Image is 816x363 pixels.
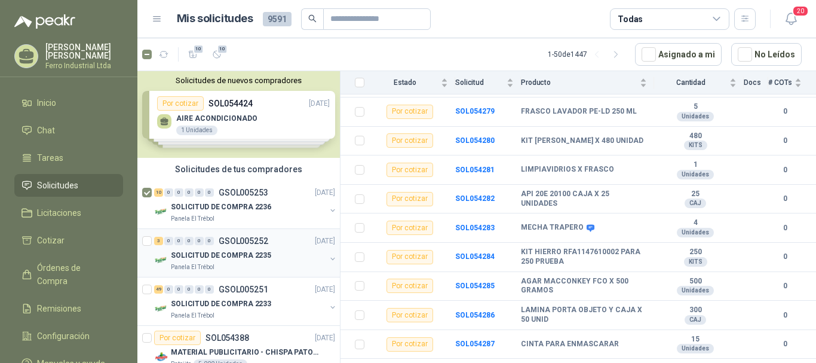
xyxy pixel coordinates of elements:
b: 0 [768,222,802,234]
div: Por cotizar [386,250,433,264]
th: Cantidad [654,71,744,94]
span: # COTs [768,78,792,87]
button: No Leídos [731,43,802,66]
div: Por cotizar [386,221,433,235]
a: Chat [14,119,123,142]
p: MATERIAL PUBLICITARIO - CHISPA PATOJITO VER ADJUNTO [171,347,320,358]
img: Company Logo [154,205,168,219]
b: API 20E 20100 CAJA X 25 UNIDADES [521,190,647,208]
a: SOL054285 [455,282,495,290]
a: SOL054279 [455,107,495,115]
p: GSOL005253 [219,188,268,197]
span: Solicitudes [37,179,78,192]
a: Solicitudes [14,174,123,197]
div: Por cotizar [386,337,433,352]
p: [DATE] [315,187,335,199]
b: 4 [654,218,737,228]
div: Por cotizar [386,279,433,293]
div: Unidades [677,286,714,295]
span: Licitaciones [37,206,81,219]
div: 0 [185,237,194,245]
div: Por cotizar [386,133,433,148]
b: 300 [654,306,737,315]
b: 250 [654,248,737,257]
div: 0 [195,285,204,294]
b: 0 [768,164,802,176]
p: [PERSON_NAME] [PERSON_NAME] [45,43,123,60]
div: Por cotizar [386,192,433,206]
div: Unidades [677,228,714,237]
p: SOLICITUD DE COMPRA 2236 [171,202,271,213]
b: 0 [768,106,802,117]
div: 3 [154,237,163,245]
b: SOL054282 [455,194,495,203]
div: 10 [154,188,163,197]
button: Solicitudes de nuevos compradores [142,76,335,85]
a: SOL054280 [455,136,495,145]
div: 0 [205,237,214,245]
a: Cotizar [14,229,123,252]
a: SOL054286 [455,311,495,319]
span: Cantidad [654,78,727,87]
span: Remisiones [37,302,81,315]
th: Estado [372,71,455,94]
div: 0 [164,188,173,197]
div: Unidades [677,112,714,121]
div: 0 [174,237,183,245]
div: 0 [164,237,173,245]
th: # COTs [768,71,816,94]
span: Cotizar [37,234,65,247]
b: MECHA TRAPERO [521,223,584,233]
div: Todas [618,13,643,26]
th: Producto [521,71,654,94]
b: LAMINA PORTA OBJETO Y CAJA X 50 UNID [521,306,647,324]
div: Por cotizar [386,163,433,177]
h1: Mis solicitudes [177,10,253,28]
b: 480 [654,132,737,141]
a: Licitaciones [14,202,123,224]
button: 20 [780,8,802,30]
b: CINTA PARA ENMASCARAR [521,340,619,349]
b: 0 [768,310,802,321]
div: 0 [195,237,204,245]
div: 1 - 50 de 1447 [548,45,625,64]
b: 0 [768,251,802,263]
img: Logo peakr [14,14,75,29]
p: GSOL005251 [219,285,268,294]
b: KIT [PERSON_NAME] X 480 UNIDAD [521,136,643,146]
div: 0 [164,285,173,294]
div: 0 [205,188,214,197]
span: Órdenes de Compra [37,261,112,288]
a: 49 0 0 0 0 0 GSOL005251[DATE] Company LogoSOLICITUD DE COMPRA 2233Panela El Trébol [154,282,338,321]
span: 9591 [263,12,292,26]
span: Producto [521,78,637,87]
a: SOL054283 [455,224,495,232]
p: Panela El Trébol [171,214,214,224]
b: 5 [654,102,737,112]
button: 10 [183,45,203,64]
span: Configuración [37,330,90,343]
b: 15 [654,335,737,344]
button: 10 [207,45,226,64]
span: Chat [37,124,55,137]
b: 0 [768,193,802,205]
p: SOLICITUD DE COMPRA 2233 [171,298,271,310]
div: KITS [684,141,707,150]
button: Asignado a mi [635,43,722,66]
div: KITS [684,257,707,267]
div: Por cotizar [386,105,433,119]
span: Inicio [37,96,56,109]
a: SOL054287 [455,340,495,348]
div: 0 [205,285,214,294]
a: SOL054284 [455,252,495,261]
b: 500 [654,277,737,286]
b: KIT HIERRO RFA1147610002 PARA 250 PRUEBA [521,248,647,266]
a: Órdenes de Compra [14,257,123,292]
a: Remisiones [14,297,123,320]
a: SOL054281 [455,166,495,174]
b: LIMPIAVIDRIOS X FRASCO [521,165,614,175]
p: Ferro Industrial Ltda [45,62,123,69]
